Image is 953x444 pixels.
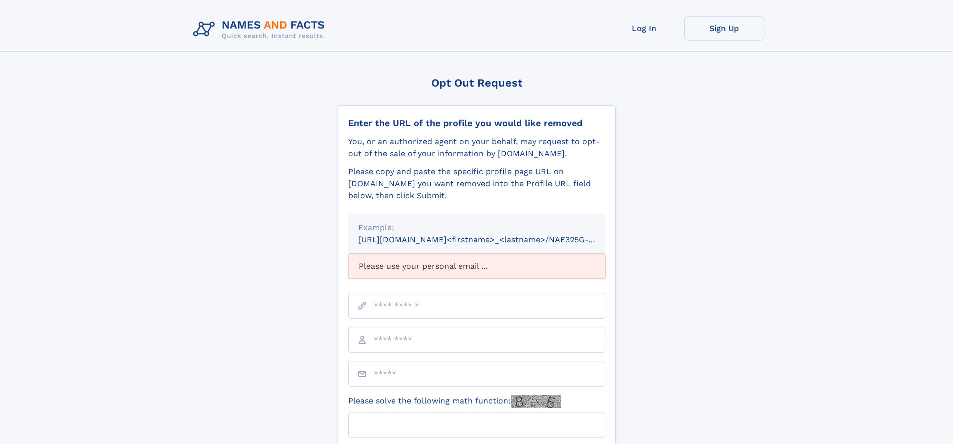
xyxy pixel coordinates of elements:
div: You, or an authorized agent on your behalf, may request to opt-out of the sale of your informatio... [348,136,605,160]
label: Please solve the following math function: [348,395,561,408]
div: Opt Out Request [338,77,616,89]
a: Sign Up [684,16,764,41]
div: Example: [358,222,595,234]
div: Enter the URL of the profile you would like removed [348,118,605,129]
div: Please use your personal email ... [348,254,605,279]
small: [URL][DOMAIN_NAME]<firstname>_<lastname>/NAF325G-xxxxxxxx [358,235,624,244]
img: Logo Names and Facts [189,16,333,43]
a: Log In [604,16,684,41]
div: Please copy and paste the specific profile page URL on [DOMAIN_NAME] you want removed into the Pr... [348,166,605,202]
